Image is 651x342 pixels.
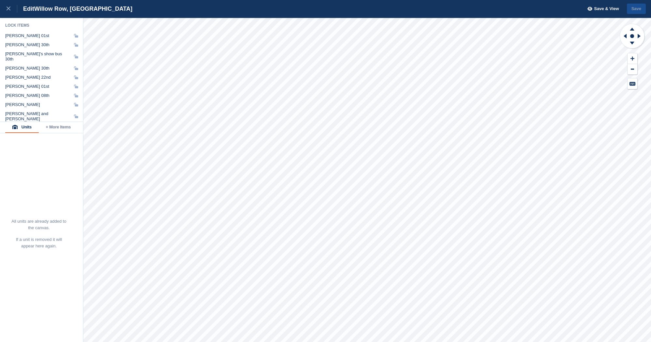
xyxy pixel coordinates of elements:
button: Keyboard Shortcuts [628,78,637,89]
div: [PERSON_NAME] 22nd [5,75,50,80]
div: [PERSON_NAME] 30th [5,66,50,71]
div: [PERSON_NAME] and [PERSON_NAME] [5,111,70,122]
div: [PERSON_NAME]'s show bus 30th [5,51,70,62]
button: Units [5,122,39,133]
div: [PERSON_NAME] 30th [5,42,50,47]
button: Zoom In [628,53,637,64]
div: [PERSON_NAME] 08th [5,93,50,98]
div: [PERSON_NAME] [5,102,40,107]
div: [PERSON_NAME] 01st [5,33,49,38]
div: Lock Items [5,23,78,28]
div: [PERSON_NAME] 01st [5,84,49,89]
p: If a unit is removed it will appear here again. [11,236,67,249]
button: + More Items [39,122,78,133]
button: Zoom Out [628,64,637,75]
div: Edit Willow Row, [GEOGRAPHIC_DATA] [17,5,133,13]
button: Save [627,4,646,14]
p: All units are already added to the canvas. [11,218,67,231]
span: Save & View [594,6,619,12]
button: Save & View [584,4,619,14]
